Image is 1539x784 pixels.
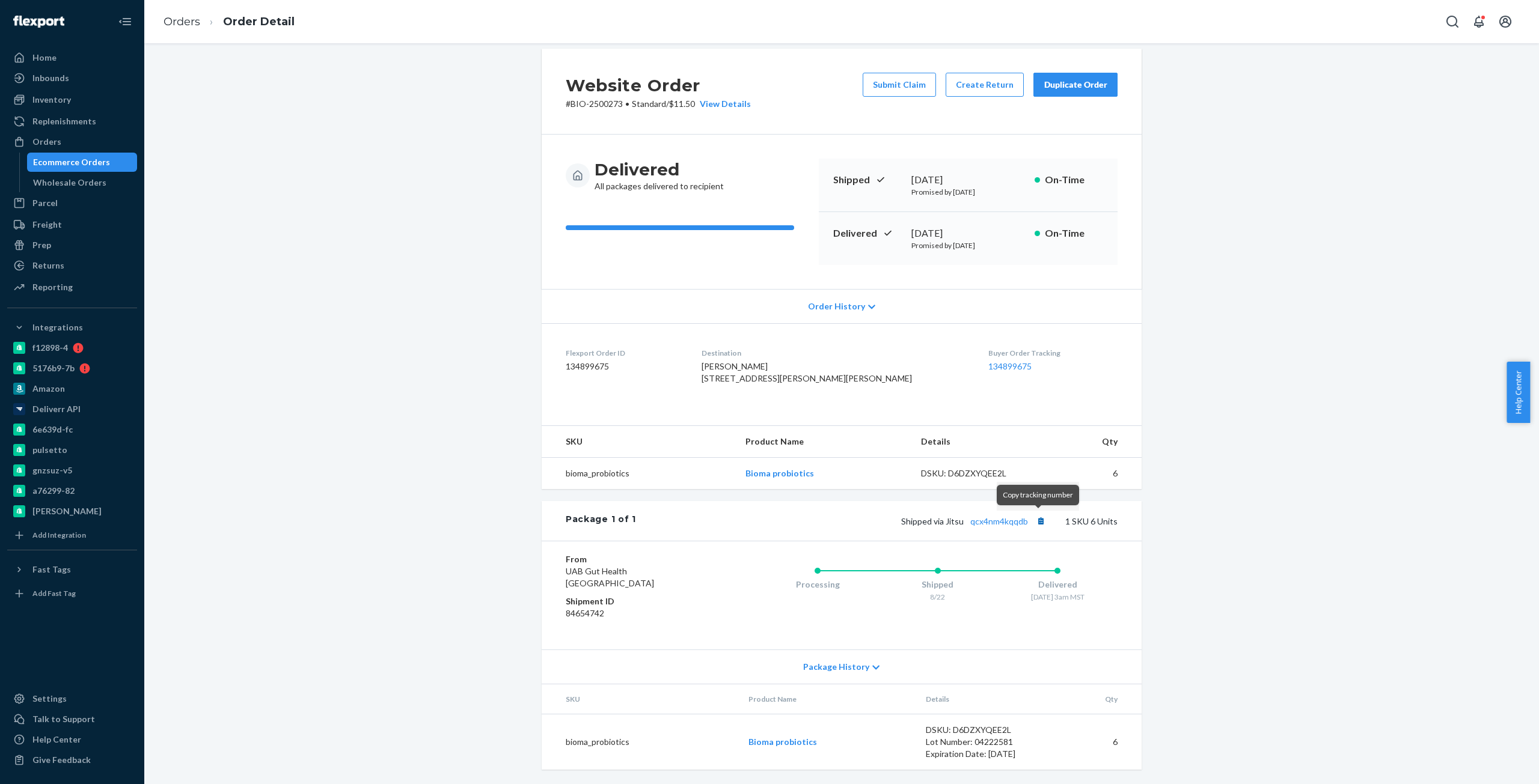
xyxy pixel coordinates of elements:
p: On-Time [1045,226,1103,240]
a: Reporting [7,278,137,297]
div: DSKU: D6DZXYQEE2L [921,467,1034,479]
span: UAB Gut Health [GEOGRAPHIC_DATA] [566,566,654,588]
div: Settings [32,693,67,705]
a: Inbounds [7,68,137,88]
div: Orders [32,136,61,148]
button: Create Return [946,73,1024,97]
th: Qty [1048,684,1142,714]
td: 6 [1043,458,1142,490]
a: Deliverr API [7,400,137,419]
div: Replenishments [32,115,96,127]
button: Submit Claim [863,73,936,97]
td: bioma_probiotics [542,714,739,770]
div: Delivered [997,579,1118,591]
td: 6 [1048,714,1142,770]
p: # BIO-2500273 / $11.50 [566,98,751,110]
div: Add Integration [32,530,86,540]
a: Add Fast Tag [7,584,137,603]
div: Wholesale Orders [33,177,106,189]
p: Promised by [DATE] [911,187,1025,197]
a: Replenishments [7,112,137,131]
div: [DATE] [911,226,1025,240]
div: Integrations [32,321,83,333]
div: 8/22 [878,592,998,602]
th: Product Name [739,684,916,714]
div: Talk to Support [32,713,95,725]
p: Promised by [DATE] [911,240,1025,251]
dd: 84654742 [566,607,709,619]
div: DSKU: D6DZXYQEE2L [926,724,1039,736]
div: [DATE] [911,173,1025,187]
p: On-Time [1045,173,1103,187]
a: Freight [7,215,137,234]
th: Details [911,426,1044,458]
a: Order Detail [223,15,295,28]
div: Deliverr API [32,403,81,415]
button: Fast Tags [7,560,137,579]
p: Shipped [833,173,902,187]
span: Copy tracking number [1003,490,1073,499]
div: All packages delivered to recipient [595,159,724,192]
a: Prep [7,236,137,255]
a: qcx4nm4kqqdb [970,516,1028,526]
button: Open Search Box [1440,10,1464,34]
div: Fast Tags [32,564,71,576]
th: Product Name [736,426,911,458]
div: Shipped [878,579,998,591]
div: Ecommerce Orders [33,156,110,168]
div: Help Center [32,734,81,746]
a: Ecommerce Orders [27,153,138,172]
a: 134899675 [988,361,1032,371]
div: pulsetto [32,444,67,456]
div: Duplicate Order [1044,79,1107,91]
a: Orders [7,132,137,151]
div: 1 SKU 6 Units [636,513,1118,529]
a: Home [7,48,137,67]
a: Talk to Support [7,710,137,729]
div: Amazon [32,383,65,395]
td: bioma_probiotics [542,458,736,490]
span: Standard [632,99,666,109]
a: 6e639d-fc [7,420,137,439]
a: Parcel [7,193,137,213]
dt: Destination [702,348,969,358]
span: [PERSON_NAME] [STREET_ADDRESS][PERSON_NAME][PERSON_NAME] [702,361,912,383]
div: [PERSON_NAME] [32,505,102,517]
div: gnzsuz-v5 [32,464,72,476]
div: Freight [32,219,62,231]
a: Help Center [7,730,137,749]
p: Delivered [833,226,902,240]
dt: Flexport Order ID [566,348,682,358]
dd: 134899675 [566,360,682,372]
span: Order History [808,300,865,312]
div: 5176b9-7b [32,362,75,374]
a: Amazon [7,379,137,398]
dt: Buyer Order Tracking [988,348,1118,358]
button: View Details [695,98,751,110]
button: Duplicate Order [1033,73,1118,97]
div: Home [32,52,57,64]
button: Give Feedback [7,750,137,770]
div: a76299-82 [32,485,75,497]
div: Prep [32,239,51,251]
span: Package History [803,661,869,673]
button: Open account menu [1493,10,1517,34]
div: [DATE] 3am MST [997,592,1118,602]
button: Integrations [7,318,137,337]
div: Returns [32,260,64,272]
a: Bioma probiotics [745,468,814,478]
button: Open notifications [1467,10,1491,34]
a: Returns [7,256,137,275]
div: Processing [757,579,878,591]
div: Give Feedback [32,754,91,766]
th: Details [916,684,1048,714]
a: [PERSON_NAME] [7,502,137,521]
div: 6e639d-fc [32,424,73,436]
button: Copy tracking number [1033,513,1048,529]
a: Orders [164,15,200,28]
div: f12898-4 [32,342,68,354]
div: Lot Number: 04222581 [926,736,1039,748]
img: Flexport logo [13,16,64,28]
div: Inventory [32,94,71,106]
